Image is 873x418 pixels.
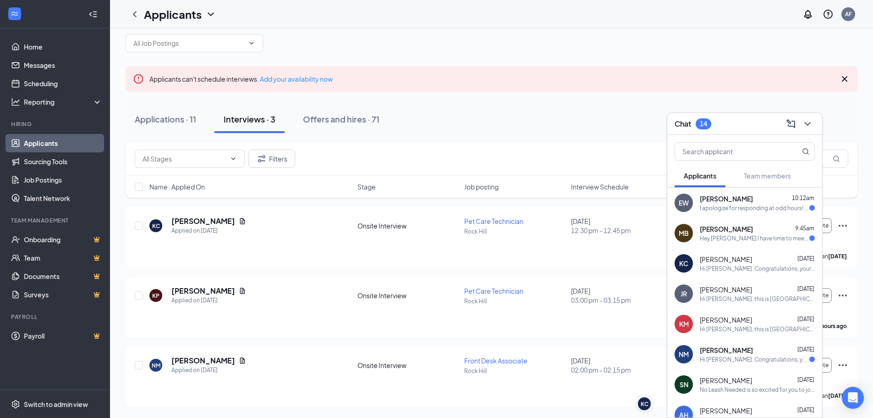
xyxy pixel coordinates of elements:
div: Hi [PERSON_NAME]. Congratulations, your meeting with No Leash Needed for Front Desk Associate at ... [700,356,809,363]
h3: Chat [675,119,691,129]
div: Onsite Interview [357,361,459,370]
svg: Error [133,73,144,84]
svg: ComposeMessage [785,118,796,129]
div: SN [680,380,688,389]
span: 12:30 pm - 12:45 pm [571,226,672,235]
a: TeamCrown [24,249,102,267]
button: Filter Filters [248,150,295,168]
p: Rock Hill [464,367,566,375]
input: All Job Postings [133,38,244,48]
div: NM [679,350,689,359]
b: [DATE] [828,253,847,260]
svg: Ellipses [837,360,848,371]
div: Onsite Interview [357,291,459,300]
b: [DATE] [828,392,847,399]
svg: Settings [11,400,20,409]
span: [PERSON_NAME] [700,255,752,264]
div: Applied on [DATE] [171,366,246,375]
svg: ChevronDown [230,155,237,162]
h1: Applicants [144,6,202,22]
span: Name · Applied On [149,182,205,191]
span: [DATE] [797,285,814,292]
span: [DATE] [797,316,814,323]
div: Hi [PERSON_NAME], this is [GEOGRAPHIC_DATA], the resort manager with NLN in [GEOGRAPHIC_DATA]. I ... [700,325,815,333]
div: Offers and hires · 71 [303,113,379,125]
a: Job Postings [24,171,102,189]
svg: ChevronDown [802,118,813,129]
button: ComposeMessage [784,117,798,131]
div: Hiring [11,120,100,128]
span: [PERSON_NAME] [700,406,752,415]
a: Home [24,38,102,56]
span: Pet Care Technician [464,287,523,295]
div: KC [152,222,160,230]
div: [DATE] [571,356,672,374]
span: 10:12am [792,195,814,201]
span: [DATE] [797,346,814,353]
h5: [PERSON_NAME] [171,216,235,226]
div: Applied on [DATE] [171,226,246,235]
svg: ChevronDown [248,39,255,47]
div: EW [679,198,689,207]
span: [DATE] [797,407,814,413]
a: OnboardingCrown [24,230,102,249]
span: [PERSON_NAME] [700,285,752,294]
a: PayrollCrown [24,327,102,345]
p: Rock Hill [464,228,566,235]
a: Messages [24,56,102,74]
div: Onsite Interview [357,221,459,230]
div: Hi [PERSON_NAME], this is [GEOGRAPHIC_DATA], the resort manager with NLN in [GEOGRAPHIC_DATA]. I ... [700,295,815,303]
div: KM [679,319,689,329]
div: Switch to admin view [24,400,88,409]
svg: MagnifyingGlass [802,148,809,155]
div: Applied on [DATE] [171,296,246,305]
button: ChevronDown [800,117,815,131]
div: Applications · 11 [135,113,196,125]
input: All Stages [143,154,226,164]
a: SurveysCrown [24,285,102,304]
div: No Leash Needed is so excited for you to join our team! Do you know anyone else who might be inte... [700,386,815,394]
svg: Ellipses [837,290,848,301]
div: Hi [PERSON_NAME]. Congratulations, your meeting with No Leash Needed for Pet Care Technician at [... [700,265,815,273]
a: Scheduling [24,74,102,93]
a: DocumentsCrown [24,267,102,285]
div: Payroll [11,313,100,321]
span: [PERSON_NAME] [700,346,753,355]
span: Interview Schedule [571,182,629,191]
svg: WorkstreamLogo [10,9,19,18]
span: [PERSON_NAME] [700,315,752,324]
input: Search applicant [675,143,784,160]
svg: ChevronDown [205,9,216,20]
svg: QuestionInfo [823,9,834,20]
b: 19 hours ago [813,323,847,329]
span: 9:45am [795,225,814,232]
svg: MagnifyingGlass [833,155,840,162]
span: [PERSON_NAME] [700,194,753,203]
svg: Filter [256,153,267,164]
span: Team members [744,172,791,180]
span: Applicants [684,172,716,180]
svg: Analysis [11,97,20,106]
div: KP [152,292,159,300]
span: [DATE] [797,376,814,383]
svg: Document [239,217,246,225]
span: 03:00 pm - 03:15 pm [571,295,672,305]
a: Add your availability now [260,75,333,83]
svg: Document [239,357,246,364]
svg: Ellipses [837,220,848,231]
svg: ChevronLeft [129,9,140,20]
div: NM [152,362,160,369]
div: Interviews · 3 [224,113,275,125]
div: [DATE] [571,217,672,235]
svg: Cross [839,73,850,84]
span: Applicants can't schedule interviews. [149,75,333,83]
div: I apologize for responding at odd hours! Do you have any locations closer to [PERSON_NAME]? [700,204,809,212]
svg: Notifications [802,9,813,20]
h5: [PERSON_NAME] [171,286,235,296]
a: Applicants [24,134,102,152]
div: Reporting [24,97,103,106]
span: Front Desk Associate [464,357,527,365]
span: 02:00 pm - 02:15 pm [571,365,672,374]
div: JR [681,289,687,298]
